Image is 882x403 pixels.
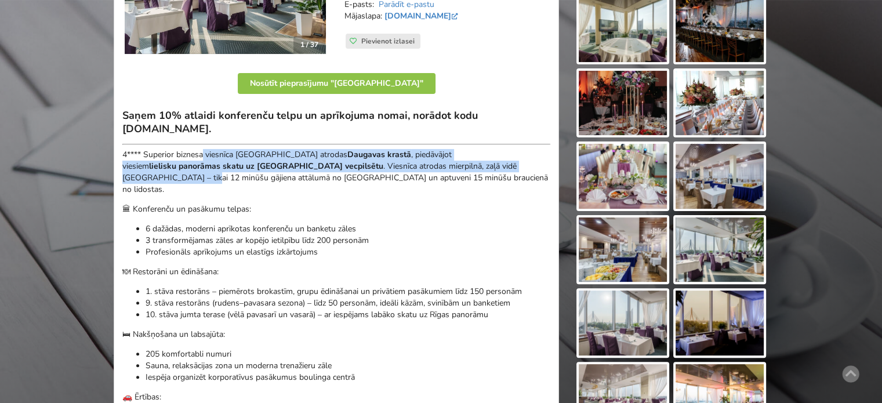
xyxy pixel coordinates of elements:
[146,246,550,258] p: Profesionāls aprīkojums un elastīgs izkārtojums
[146,297,550,309] p: 9. stāva restorāns (rudens–pavasara sezona) – līdz 50 personām, ideāli kāzām, svinībām un banketiem
[347,149,411,160] strong: Daugavas krastā
[146,309,550,321] p: 10. stāva jumta terase (vēlā pavasarī un vasarā) – ar iespējams labāko skatu uz Rīgas panorāmu
[676,217,764,282] img: Riga Islande Hotel | Rīga | Pasākumu vieta - galerijas bilde
[293,36,325,53] div: 1 / 37
[146,235,550,246] p: 3 transformējamas zāles ar kopējo ietilpību līdz 200 personām
[579,217,667,282] img: Riga Islande Hotel | Rīga | Pasākumu vieta - galerijas bilde
[149,161,383,172] strong: lielisku panorāmas skatu uz [GEOGRAPHIC_DATA] vecpilsētu
[122,204,550,215] p: 🏛 Konferenču un pasākumu telpas:
[122,108,478,136] strong: Saņem 10% atlaidi konferenču telpu un aprīkojuma nomai, norādot kodu [DOMAIN_NAME].
[361,37,415,46] span: Pievienot izlasei
[676,144,764,209] img: Riga Islande Hotel | Rīga | Pasākumu vieta - galerijas bilde
[384,10,460,21] a: [DOMAIN_NAME]
[579,291,667,355] img: Riga Islande Hotel | Rīga | Pasākumu vieta - galerijas bilde
[676,291,764,355] img: Riga Islande Hotel | Rīga | Pasākumu vieta - galerijas bilde
[122,266,550,278] p: 🍽 Restorāni un ēdināšana:
[146,223,550,235] p: 6 dažādas, moderni aprīkotas konferenču un banketu zāles
[122,391,550,403] p: 🚗 Ērtības:
[146,372,550,383] p: Iespēja organizēt korporatīvus pasākumus boulinga centrā
[676,71,764,136] img: Riga Islande Hotel | Rīga | Pasākumu vieta - galerijas bilde
[122,149,550,195] p: 4**** Superior biznesa viesnīca [GEOGRAPHIC_DATA] atrodas , piedāvājot viesiem . Viesnīca atrodas...
[146,348,550,360] p: 205 komfortabli numuri
[579,144,667,209] img: Riga Islande Hotel | Rīga | Pasākumu vieta - galerijas bilde
[122,329,550,340] p: 🛏 Nakšņošana un labsajūta:
[579,71,667,136] img: Riga Islande Hotel | Rīga | Pasākumu vieta - galerijas bilde
[146,360,550,372] p: Sauna, relaksācijas zona un moderna trenažieru zāle
[146,286,550,297] p: 1. stāva restorāns – piemērots brokastīm, grupu ēdināšanai un privātiem pasākumiem līdz 150 personām
[238,73,435,94] button: Nosūtīt pieprasījumu "[GEOGRAPHIC_DATA]"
